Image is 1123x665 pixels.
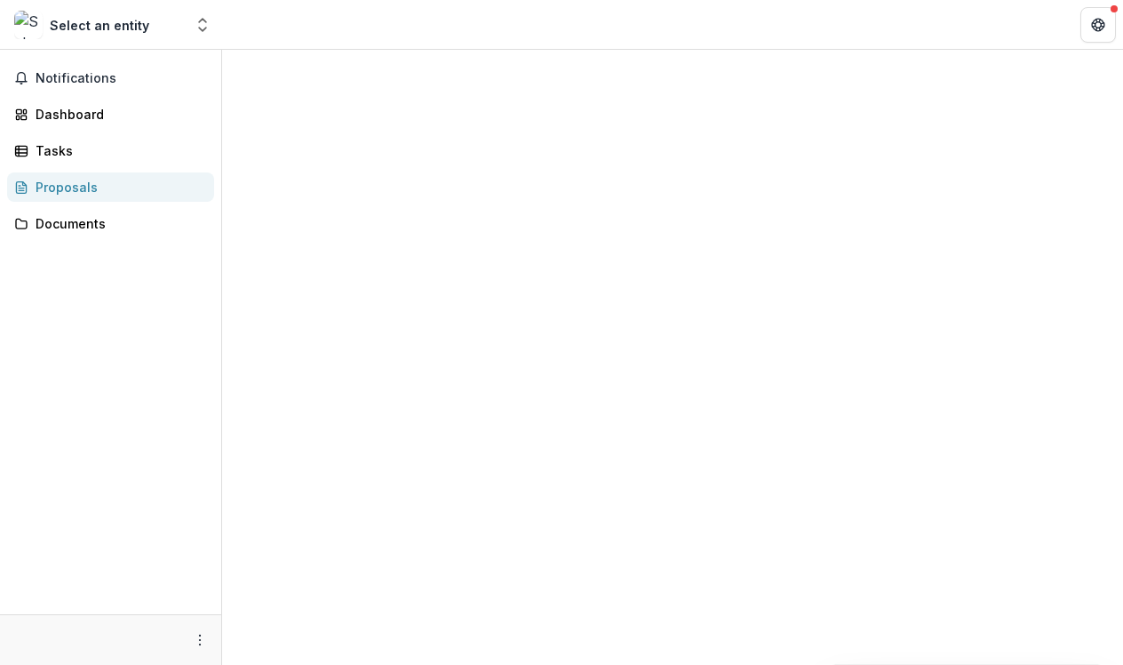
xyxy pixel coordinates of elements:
span: Notifications [36,71,207,86]
div: Tasks [36,141,200,160]
div: Dashboard [36,105,200,124]
div: Proposals [36,178,200,196]
div: Documents [36,214,200,233]
a: Tasks [7,136,214,165]
button: Notifications [7,64,214,92]
div: Select an entity [50,16,149,35]
button: Open entity switcher [190,7,215,43]
a: Documents [7,209,214,238]
a: Dashboard [7,100,214,129]
img: Select an entity [14,11,43,39]
a: Proposals [7,172,214,202]
button: More [189,629,211,651]
button: Get Help [1080,7,1116,43]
